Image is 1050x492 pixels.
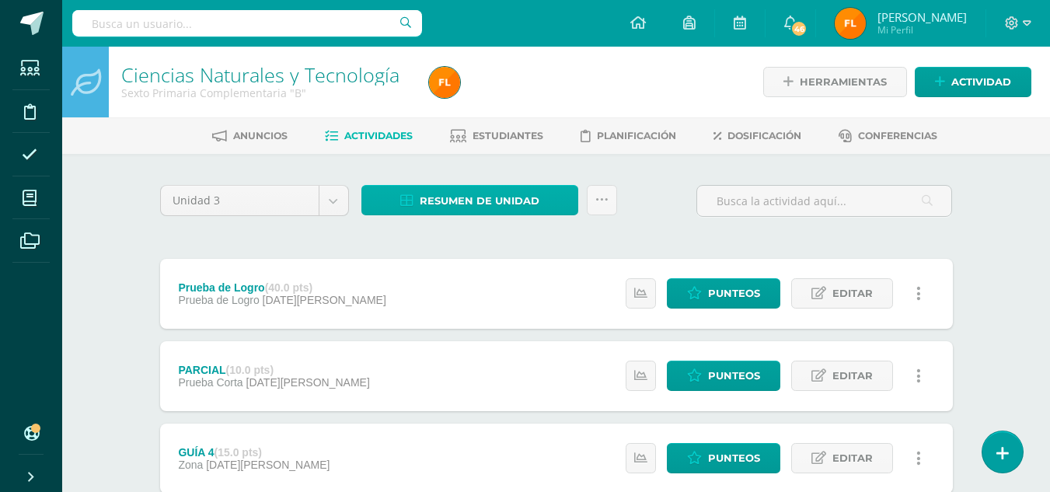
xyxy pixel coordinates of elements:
[215,446,262,459] strong: (15.0 pts)
[708,444,760,473] span: Punteos
[832,444,873,473] span: Editar
[325,124,413,148] a: Actividades
[121,85,410,100] div: Sexto Primaria Complementaria 'B'
[246,376,370,389] span: [DATE][PERSON_NAME]
[667,361,780,391] a: Punteos
[708,361,760,390] span: Punteos
[121,64,410,85] h1: Ciencias Naturales y Tecnología
[832,279,873,308] span: Editar
[226,364,274,376] strong: (10.0 pts)
[263,294,386,306] span: [DATE][PERSON_NAME]
[173,186,307,215] span: Unidad 3
[429,67,460,98] img: 25f6e6797fd9adb8834a93e250faf539.png
[800,68,887,96] span: Herramientas
[121,61,399,88] a: Ciencias Naturales y Tecnología
[727,130,801,141] span: Dosificación
[667,443,780,473] a: Punteos
[667,278,780,309] a: Punteos
[450,124,543,148] a: Estudiantes
[265,281,312,294] strong: (40.0 pts)
[233,130,288,141] span: Anuncios
[581,124,676,148] a: Planificación
[790,20,808,37] span: 46
[361,185,578,215] a: Resumen de unidad
[839,124,937,148] a: Conferencias
[178,459,203,471] span: Zona
[178,446,330,459] div: GUÍA 4
[915,67,1031,97] a: Actividad
[206,459,330,471] span: [DATE][PERSON_NAME]
[877,23,967,37] span: Mi Perfil
[763,67,907,97] a: Herramientas
[713,124,801,148] a: Dosificación
[420,187,539,215] span: Resumen de unidad
[832,361,873,390] span: Editar
[697,186,951,216] input: Busca la actividad aquí...
[178,376,242,389] span: Prueba Corta
[161,186,348,215] a: Unidad 3
[212,124,288,148] a: Anuncios
[835,8,866,39] img: 25f6e6797fd9adb8834a93e250faf539.png
[877,9,967,25] span: [PERSON_NAME]
[72,10,422,37] input: Busca un usuario...
[708,279,760,308] span: Punteos
[178,294,259,306] span: Prueba de Logro
[178,281,385,294] div: Prueba de Logro
[178,364,369,376] div: PARCIAL
[473,130,543,141] span: Estudiantes
[951,68,1011,96] span: Actividad
[858,130,937,141] span: Conferencias
[344,130,413,141] span: Actividades
[597,130,676,141] span: Planificación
